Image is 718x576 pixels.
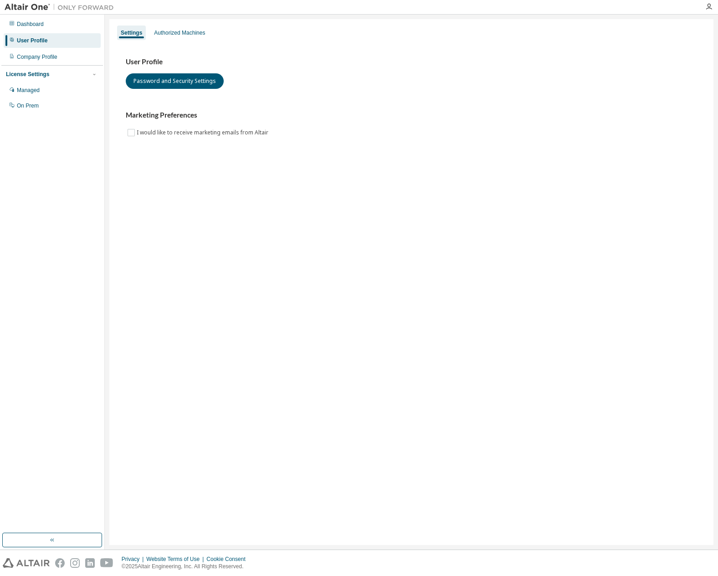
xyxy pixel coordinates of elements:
img: facebook.svg [55,558,65,568]
img: youtube.svg [100,558,113,568]
div: Privacy [122,555,146,563]
div: Cookie Consent [206,555,251,563]
label: I would like to receive marketing emails from Altair [137,127,270,138]
div: Website Terms of Use [146,555,206,563]
div: Authorized Machines [154,29,205,36]
img: instagram.svg [70,558,80,568]
h3: Marketing Preferences [126,111,697,120]
div: Dashboard [17,21,44,28]
div: License Settings [6,71,49,78]
p: © 2025 Altair Engineering, Inc. All Rights Reserved. [122,563,251,571]
div: Settings [121,29,142,36]
div: Managed [17,87,40,94]
img: linkedin.svg [85,558,95,568]
div: Company Profile [17,53,57,61]
img: altair_logo.svg [3,558,50,568]
img: Altair One [5,3,118,12]
div: User Profile [17,37,47,44]
h3: User Profile [126,57,697,67]
button: Password and Security Settings [126,73,224,89]
div: On Prem [17,102,39,109]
